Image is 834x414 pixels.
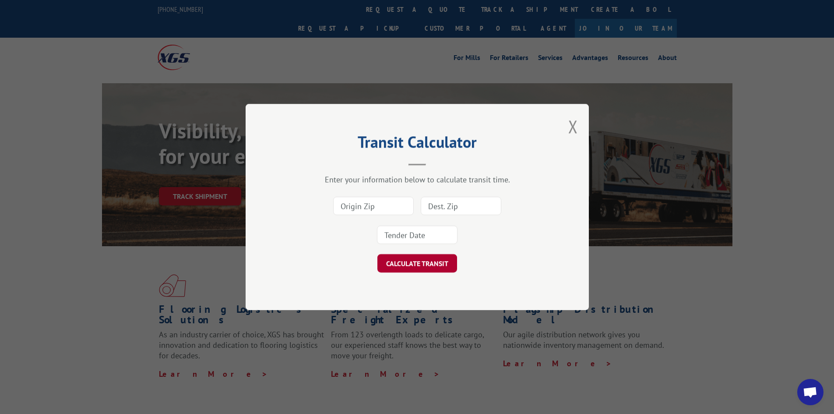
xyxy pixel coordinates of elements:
div: Enter your information below to calculate transit time. [289,174,545,184]
input: Dest. Zip [421,197,501,215]
button: Close modal [568,115,578,138]
button: CALCULATE TRANSIT [377,254,457,272]
input: Origin Zip [333,197,414,215]
h2: Transit Calculator [289,136,545,152]
input: Tender Date [377,226,457,244]
div: Open chat [797,379,823,405]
